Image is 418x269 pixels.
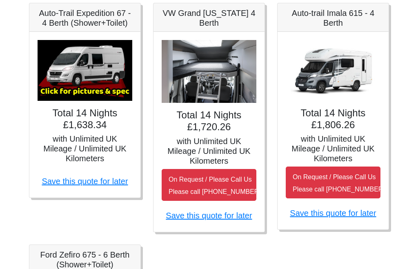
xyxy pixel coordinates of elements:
a: Save this quote for later [42,177,128,186]
small: On Request / Please Call Us Please call [PHONE_NUMBER] [293,173,385,193]
h5: with Unlimited UK Mileage / Unlimited UK Kilometers [286,134,380,163]
button: On Request / Please Call UsPlease call [PHONE_NUMBER] [286,167,380,198]
button: On Request / Please Call UsPlease call [PHONE_NUMBER] [162,169,256,201]
img: Auto-Trail Expedition 67 - 4 Berth (Shower+Toilet) [38,40,132,101]
h5: with Unlimited UK Mileage / Unlimited UK Kilometers [162,136,256,166]
img: Auto-trail Imala 615 - 4 Berth [286,40,380,101]
h5: with Unlimited UK Mileage / Unlimited UK Kilometers [38,134,132,163]
img: VW Grand California 4 Berth [162,40,256,103]
h4: Total 14 Nights £1,638.34 [38,107,132,131]
a: Save this quote for later [166,211,252,220]
h4: Total 14 Nights £1,720.26 [162,109,256,133]
h5: Auto-trail Imala 615 - 4 Berth [286,8,380,28]
small: On Request / Please Call Us Please call [PHONE_NUMBER] [169,176,261,195]
h4: Total 14 Nights £1,806.26 [286,107,380,131]
h5: VW Grand [US_STATE] 4 Berth [162,8,256,28]
a: Save this quote for later [290,209,376,218]
h5: Auto-Trail Expedition 67 - 4 Berth (Shower+Toilet) [38,8,132,28]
